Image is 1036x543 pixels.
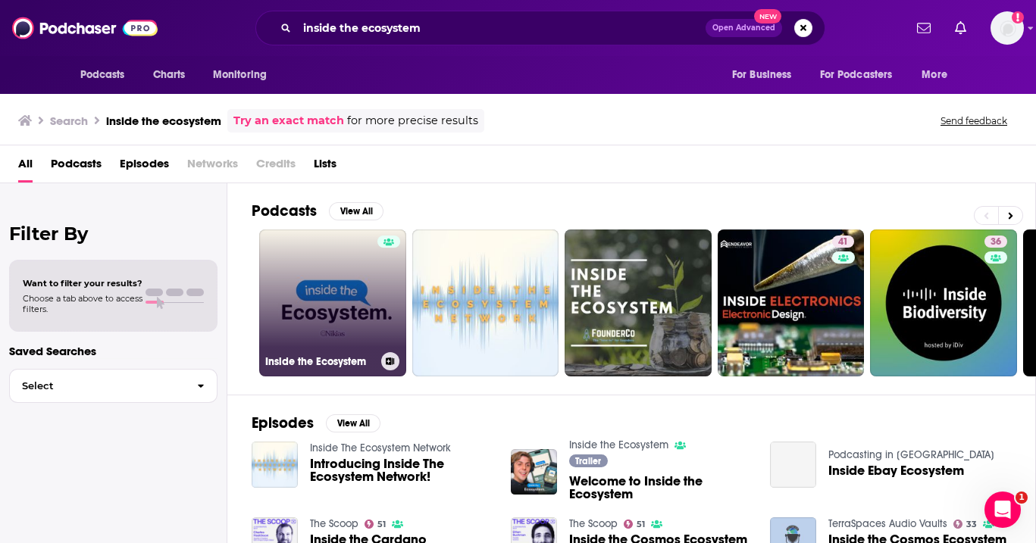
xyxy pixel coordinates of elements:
h2: Podcasts [252,201,317,220]
span: Charts [153,64,186,86]
a: Inside The Ecosystem Network [310,442,451,454]
button: Select [9,369,218,403]
button: open menu [70,61,145,89]
span: For Business [732,64,792,86]
img: User Profile [991,11,1024,45]
img: Podchaser - Follow, Share and Rate Podcasts [12,14,158,42]
a: Podcasting in Ireland [828,448,994,461]
span: Podcasts [80,64,125,86]
a: Show notifications dropdown [949,15,972,41]
span: Open Advanced [712,24,775,32]
span: Monitoring [213,64,267,86]
a: Introducing Inside The Ecosystem Network! [310,457,493,483]
span: 36 [991,235,1001,250]
div: Search podcasts, credits, & more... [255,11,825,45]
h3: Search [50,114,88,128]
p: Saved Searches [9,344,218,358]
button: Send feedback [936,114,1012,127]
span: Want to filter your results? [23,278,142,289]
button: open menu [202,61,286,89]
a: EpisodesView All [252,413,380,432]
h2: Filter By [9,223,218,245]
a: 33 [953,520,978,529]
h3: Inside the Ecosystem [265,355,375,368]
a: Lists [314,151,336,183]
a: 51 [365,520,387,529]
span: Select [10,381,185,391]
span: New [754,9,781,23]
button: Show profile menu [991,11,1024,45]
h2: Episodes [252,413,314,432]
a: 41 [832,236,854,248]
a: 36 [984,236,1007,248]
a: Show notifications dropdown [911,15,937,41]
span: Logged in as AparnaKulkarni [991,11,1024,45]
a: TerraSpaces Audio Vaults [828,517,947,530]
button: open menu [721,61,811,89]
span: Credits [256,151,296,183]
span: 1 [1016,492,1028,504]
a: 51 [624,520,646,529]
a: The Scoop [310,517,358,530]
a: Podcasts [51,151,102,183]
span: 51 [637,521,645,528]
a: Try an exact match [233,112,344,130]
a: 36 [870,229,1017,376]
a: Inside Ebay Ecosystem [770,442,816,488]
a: PodcastsView All [252,201,383,220]
button: open menu [911,61,966,89]
span: Choose a tab above to access filters. [23,293,142,314]
a: Episodes [120,151,169,183]
a: Charts [143,61,195,89]
img: Introducing Inside The Ecosystem Network! [252,442,298,488]
h3: inside the ecosystem [106,114,221,128]
span: 33 [966,521,977,528]
button: open menu [810,61,915,89]
a: Inside the Ecosystem [569,438,668,451]
span: Networks [187,151,238,183]
input: Search podcasts, credits, & more... [297,16,706,40]
span: 41 [838,235,848,250]
span: More [922,64,947,86]
img: Welcome to Inside the Ecosystem [511,449,557,495]
span: Trailer [575,457,601,466]
a: Inside the Ecosystem [259,229,406,376]
a: Inside Ebay Ecosystem [828,464,964,477]
a: 41 [718,229,865,376]
span: for more precise results [347,112,478,130]
span: For Podcasters [820,64,893,86]
svg: Add a profile image [1012,11,1024,23]
button: Open AdvancedNew [706,19,782,37]
button: View All [329,202,383,220]
a: The Scoop [569,517,618,530]
iframe: Intercom live chat [984,492,1021,528]
button: View All [326,414,380,432]
a: All [18,151,33,183]
span: 51 [377,521,386,528]
a: Welcome to Inside the Ecosystem [569,475,752,501]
